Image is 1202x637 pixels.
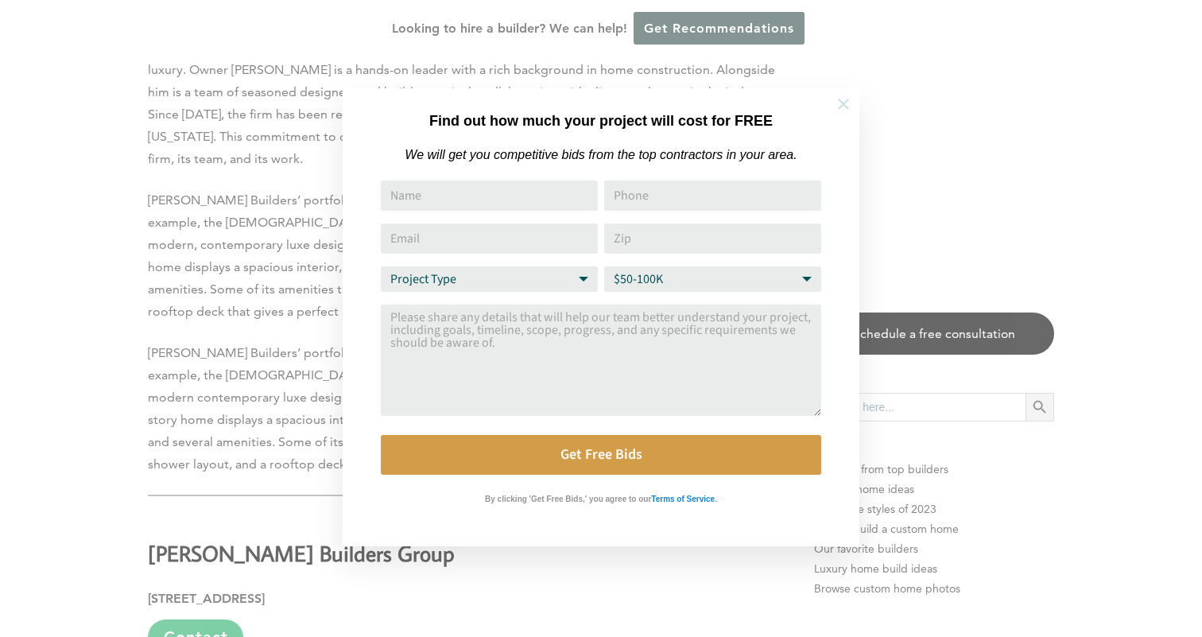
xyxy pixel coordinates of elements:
[485,495,651,503] strong: By clicking 'Get Free Bids,' you agree to our
[1123,557,1183,618] iframe: Drift Widget Chat Controller
[604,181,821,211] input: Phone
[651,491,715,504] a: Terms of Service
[816,76,871,132] button: Close
[381,181,598,211] input: Name
[651,495,715,503] strong: Terms of Service
[429,113,773,129] strong: Find out how much your project will cost for FREE
[381,305,821,416] textarea: Comment or Message
[715,495,717,503] strong: .
[604,266,821,292] select: Budget Range
[381,223,598,254] input: Email Address
[381,435,821,475] button: Get Free Bids
[381,266,598,292] select: Project Type
[405,148,797,161] em: We will get you competitive bids from the top contractors in your area.
[604,223,821,254] input: Zip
